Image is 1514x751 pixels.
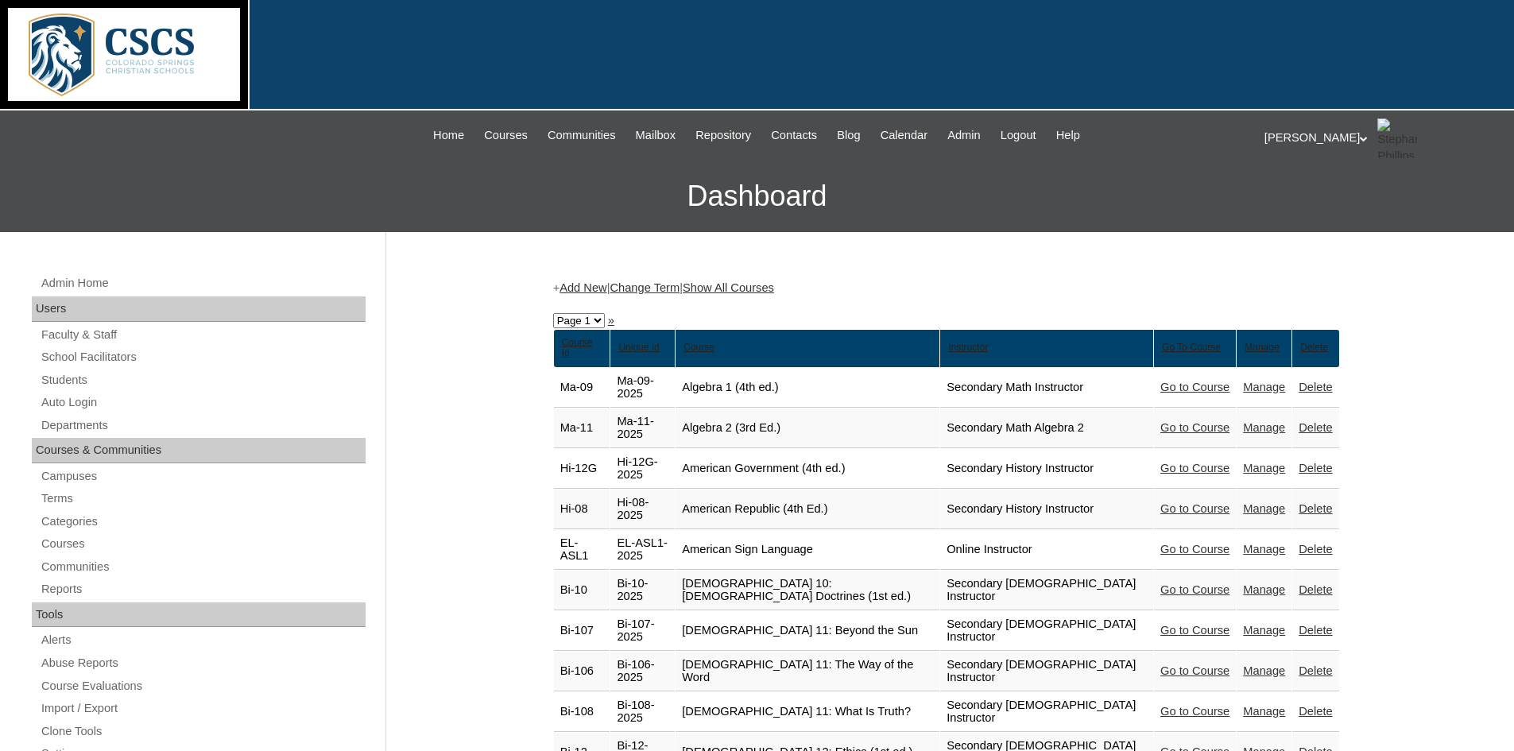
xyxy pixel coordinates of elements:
[940,530,1153,570] td: Online Instructor
[1299,664,1332,677] a: Delete
[40,347,366,367] a: School Facilitators
[1160,462,1229,474] a: Go to Course
[676,692,939,732] td: [DEMOGRAPHIC_DATA] 11: What Is Truth?
[676,408,939,448] td: Algebra 2 (3rd Ed.)
[610,611,675,651] td: Bi-107-2025
[1243,705,1285,718] a: Manage
[940,408,1153,448] td: Secondary Math Algebra 2
[40,370,366,390] a: Students
[1243,624,1285,637] a: Manage
[554,449,610,489] td: Hi-12G
[610,530,675,570] td: EL-ASL1-2025
[1162,342,1221,353] u: Go To Course
[32,296,366,322] div: Users
[1243,502,1285,515] a: Manage
[610,281,680,294] a: Change Term
[676,490,939,529] td: American Republic (4th Ed.)
[771,126,817,145] span: Contacts
[939,126,989,145] a: Admin
[1264,118,1498,158] div: [PERSON_NAME]
[610,449,675,489] td: Hi-12G-2025
[683,281,774,294] a: Show All Courses
[993,126,1044,145] a: Logout
[940,571,1153,610] td: Secondary [DEMOGRAPHIC_DATA] Instructor
[948,342,988,353] u: Instructor
[554,692,610,732] td: Bi-108
[425,126,472,145] a: Home
[40,722,366,741] a: Clone Tools
[40,699,366,718] a: Import / Export
[1160,705,1229,718] a: Go to Course
[1243,421,1285,434] a: Manage
[40,416,366,436] a: Departments
[610,408,675,448] td: Ma-11-2025
[560,281,606,294] a: Add New
[873,126,935,145] a: Calendar
[1299,624,1332,637] a: Delete
[1160,381,1229,393] a: Go to Course
[40,557,366,577] a: Communities
[1001,126,1036,145] span: Logout
[837,126,860,145] span: Blog
[40,325,366,345] a: Faculty & Staff
[554,408,610,448] td: Ma-11
[40,273,366,293] a: Admin Home
[763,126,825,145] a: Contacts
[1160,624,1229,637] a: Go to Course
[695,126,751,145] span: Repository
[1300,342,1328,353] u: Delete
[40,630,366,650] a: Alerts
[1299,583,1332,596] a: Delete
[676,571,939,610] td: [DEMOGRAPHIC_DATA] 10: [DEMOGRAPHIC_DATA] Doctrines (1st ed.)
[610,652,675,691] td: Bi-106-2025
[1299,381,1332,393] a: Delete
[32,602,366,628] div: Tools
[1160,502,1229,515] a: Go to Course
[1243,381,1285,393] a: Manage
[1243,664,1285,677] a: Manage
[940,368,1153,408] td: Secondary Math Instructor
[32,438,366,463] div: Courses & Communities
[683,342,714,353] u: Course
[40,466,366,486] a: Campuses
[940,449,1153,489] td: Secondary History Instructor
[553,280,1340,296] div: + | |
[548,126,616,145] span: Communities
[1048,126,1088,145] a: Help
[1243,462,1285,474] a: Manage
[947,126,981,145] span: Admin
[687,126,759,145] a: Repository
[40,512,366,532] a: Categories
[1245,342,1279,353] u: Manage
[554,571,610,610] td: Bi-10
[610,692,675,732] td: Bi-108-2025
[940,611,1153,651] td: Secondary [DEMOGRAPHIC_DATA] Instructor
[554,490,610,529] td: Hi-08
[562,337,593,359] u: Course Id
[40,534,366,554] a: Courses
[40,393,366,412] a: Auto Login
[610,490,675,529] td: Hi-08-2025
[608,314,614,327] a: »
[940,652,1153,691] td: Secondary [DEMOGRAPHIC_DATA] Instructor
[1299,502,1332,515] a: Delete
[1160,664,1229,677] a: Go to Course
[1299,543,1332,556] a: Delete
[676,611,939,651] td: [DEMOGRAPHIC_DATA] 11: Beyond the Sun
[484,126,528,145] span: Courses
[676,652,939,691] td: [DEMOGRAPHIC_DATA] 11: The Way of the Word
[676,530,939,570] td: American Sign Language
[628,126,684,145] a: Mailbox
[554,368,610,408] td: Ma-09
[8,161,1506,232] h3: Dashboard
[554,611,610,651] td: Bi-107
[8,8,240,101] img: logo-white.png
[1056,126,1080,145] span: Help
[476,126,536,145] a: Courses
[676,449,939,489] td: American Government (4th ed.)
[829,126,868,145] a: Blog
[554,530,610,570] td: EL-ASL1
[636,126,676,145] span: Mailbox
[676,368,939,408] td: Algebra 1 (4th ed.)
[40,653,366,673] a: Abuse Reports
